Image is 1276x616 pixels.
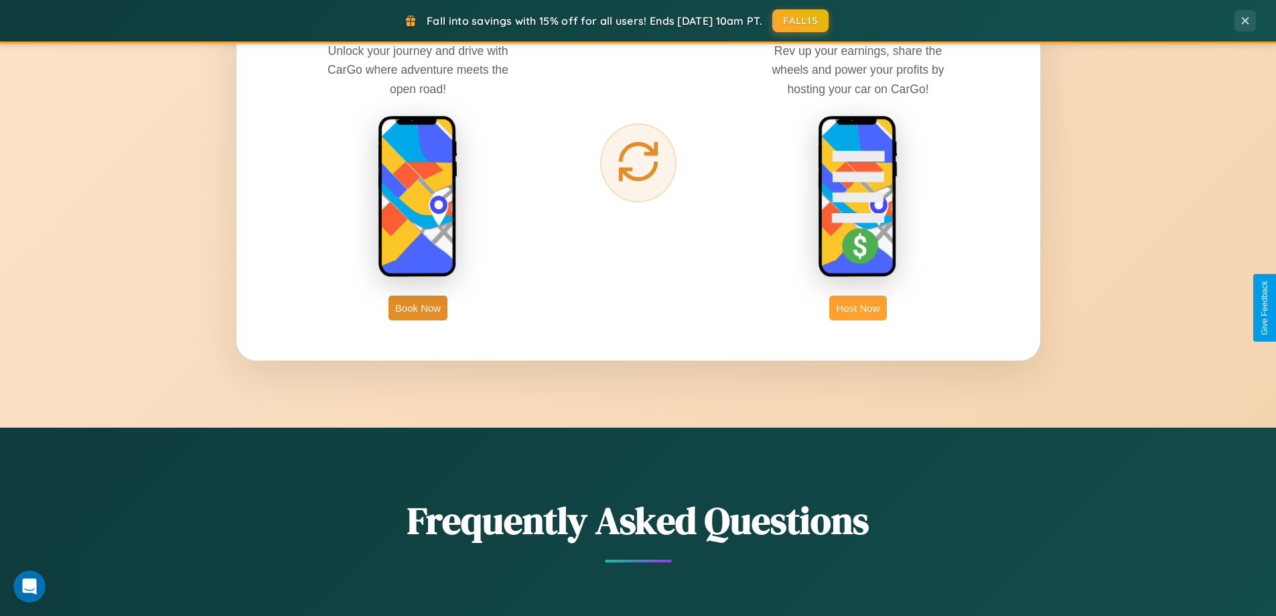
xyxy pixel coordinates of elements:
iframe: Intercom live chat [13,570,46,603]
div: Give Feedback [1260,281,1269,335]
img: host phone [818,115,898,279]
button: Book Now [388,296,447,320]
button: FALL15 [772,9,829,32]
h2: Frequently Asked Questions [236,495,1040,546]
img: rent phone [378,115,458,279]
span: Fall into savings with 15% off for all users! Ends [DATE] 10am PT. [427,14,762,27]
button: Host Now [829,296,886,320]
p: Unlock your journey and drive with CarGo where adventure meets the open road! [317,42,518,98]
p: Rev up your earnings, share the wheels and power your profits by hosting your car on CarGo! [758,42,959,98]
